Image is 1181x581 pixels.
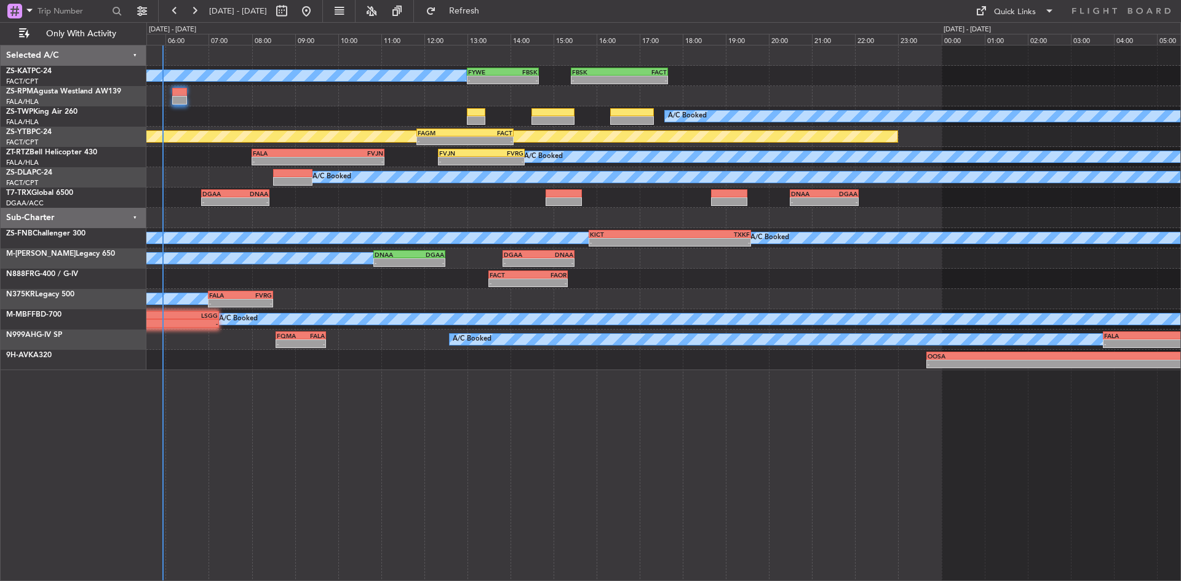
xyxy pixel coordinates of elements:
[375,259,410,266] div: -
[202,190,236,197] div: DGAA
[481,149,523,157] div: FVRG
[410,259,445,266] div: -
[465,137,512,144] div: -
[6,108,78,116] a: ZS-TWPKing Air 260
[420,1,494,21] button: Refresh
[241,291,272,299] div: FVRG
[375,251,410,258] div: DNAA
[277,340,301,347] div: -
[14,24,133,44] button: Only With Activity
[424,34,467,45] div: 12:00
[6,169,52,176] a: ZS-DLAPC-24
[6,352,52,359] a: 9H-AVKA320
[670,239,750,246] div: -
[6,97,39,106] a: FALA/HLA
[6,169,32,176] span: ZS-DLA
[209,299,241,307] div: -
[6,331,62,339] a: N999AHG-IV SP
[318,149,383,157] div: FVJN
[572,76,619,84] div: -
[253,157,318,165] div: -
[539,259,574,266] div: -
[6,271,34,278] span: N888FR
[504,259,539,266] div: -
[38,2,108,20] input: Trip Number
[467,34,511,45] div: 13:00
[539,251,574,258] div: DNAA
[824,190,857,197] div: DGAA
[219,310,258,328] div: A/C Booked
[6,68,52,75] a: ZS-KATPC-24
[6,189,73,197] a: T7-TRXGlobal 6500
[619,68,667,76] div: FACT
[277,332,301,339] div: FQMA
[6,250,76,258] span: M-[PERSON_NAME]
[381,34,424,45] div: 11:00
[318,157,383,165] div: -
[490,279,528,287] div: -
[6,117,39,127] a: FALA/HLA
[6,189,31,197] span: T7-TRX
[468,68,503,76] div: FYWE
[439,149,481,157] div: FVJN
[928,352,1127,360] div: OOSA
[791,190,824,197] div: DNAA
[750,229,789,247] div: A/C Booked
[524,148,563,166] div: A/C Booked
[6,311,62,318] a: M-MBFFBD-700
[6,230,85,237] a: ZS-FNBChallenger 300
[465,129,512,136] div: FACT
[6,128,52,136] a: ZS-YTBPC-24
[165,34,209,45] div: 06:00
[410,251,445,258] div: DGAA
[6,331,36,339] span: N999AH
[235,198,268,205] div: -
[468,76,503,84] div: -
[453,330,491,349] div: A/C Booked
[511,34,554,45] div: 14:00
[590,231,670,238] div: KICT
[942,34,985,45] div: 00:00
[32,30,130,38] span: Only With Activity
[944,25,991,35] div: [DATE] - [DATE]
[235,190,268,197] div: DNAA
[6,128,31,136] span: ZS-YTB
[1028,34,1071,45] div: 02:00
[572,68,619,76] div: FBSK
[597,34,640,45] div: 16:00
[670,231,750,238] div: TXKF
[6,311,36,318] span: M-MBFF
[6,250,115,258] a: M-[PERSON_NAME]Legacy 650
[202,198,236,205] div: -
[209,6,267,17] span: [DATE] - [DATE]
[439,157,481,165] div: -
[969,1,1060,21] button: Quick Links
[619,76,667,84] div: -
[301,332,325,339] div: FALA
[6,77,38,86] a: FACT/CPT
[209,291,241,299] div: FALA
[6,291,35,298] span: N375KR
[994,6,1036,18] div: Quick Links
[6,352,33,359] span: 9H-AVK
[812,34,855,45] div: 21:00
[481,157,523,165] div: -
[824,198,857,205] div: -
[1114,34,1157,45] div: 04:00
[6,68,31,75] span: ZS-KAT
[418,129,465,136] div: FAGM
[6,88,33,95] span: ZS-RPM
[928,360,1127,368] div: -
[6,271,78,278] a: N888FRG-400 / G-IV
[726,34,769,45] div: 19:00
[253,149,318,157] div: FALA
[252,34,295,45] div: 08:00
[6,149,30,156] span: ZT-RTZ
[504,251,539,258] div: DGAA
[855,34,898,45] div: 22:00
[6,158,39,167] a: FALA/HLA
[241,299,272,307] div: -
[6,291,74,298] a: N375KRLegacy 500
[683,34,726,45] div: 18:00
[769,34,812,45] div: 20:00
